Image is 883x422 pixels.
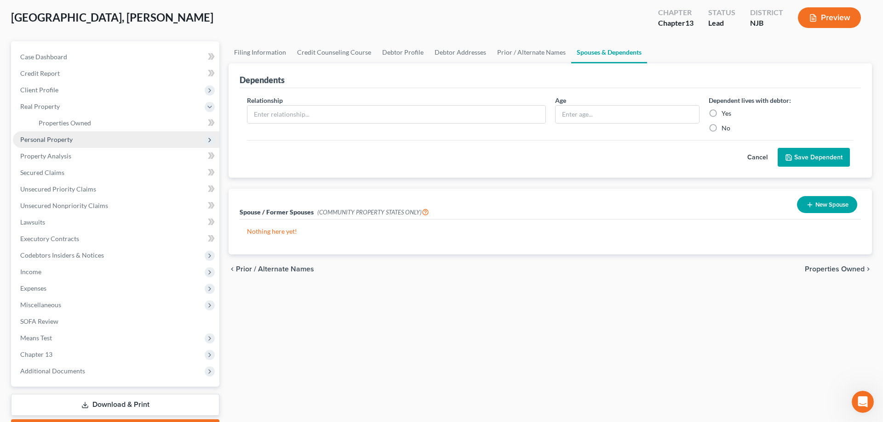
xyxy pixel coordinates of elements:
span: Additional Documents [20,367,85,375]
button: Preview [798,7,861,28]
h1: [PERSON_NAME] [45,5,104,11]
input: Enter age... [556,106,700,123]
label: Dependent lives with debtor: [709,96,791,105]
a: Case Dashboard [13,49,219,65]
span: [GEOGRAPHIC_DATA], [PERSON_NAME] [11,11,213,24]
span: Personal Property [20,135,73,143]
button: Properties Owned chevron_right [805,265,872,273]
label: No [722,124,730,133]
a: Secured Claims [13,164,219,181]
span: Miscellaneous [20,301,61,309]
a: Unsecured Priority Claims [13,181,219,197]
span: SOFA Review [20,317,58,325]
a: Property Analysis [13,148,219,164]
button: go back [6,4,23,21]
span: Credit Report [20,69,60,77]
span: Case Dashboard [20,53,67,61]
span: Means Test [20,334,52,342]
i: chevron_right [865,265,872,273]
a: Filing Information [229,41,292,63]
div: Chapter [658,7,694,18]
i: chevron_left [229,265,236,273]
div: Lead [708,18,735,28]
a: Spouses & Dependents [571,41,647,63]
span: Spouse / Former Spouses [240,208,314,216]
button: Start recording [58,300,66,308]
button: Send a message… [158,297,172,312]
button: Upload attachment [44,300,51,308]
div: Close [161,4,178,20]
input: Enter relationship... [247,106,545,123]
a: Lawsuits [13,214,219,231]
b: 🚨ATTN: [GEOGRAPHIC_DATA] of [US_STATE] [15,78,131,95]
p: Nothing here yet! [247,227,854,236]
a: Credit Report [13,65,219,82]
div: Katie says… [7,72,177,189]
div: Dependents [240,74,285,85]
span: Property Analysis [20,152,71,160]
span: Real Property [20,102,60,110]
label: Age [555,96,566,105]
button: Emoji picker [14,301,22,308]
img: Profile image for Katie [26,5,41,20]
div: The court has added a new Credit Counseling Field that we need to update upon filing. Please remo... [15,100,143,163]
a: Credit Counseling Course [292,41,377,63]
iframe: Intercom live chat [852,391,874,413]
button: Home [144,4,161,21]
span: Secured Claims [20,169,64,176]
a: Debtor Addresses [429,41,492,63]
div: Chapter [658,18,694,28]
button: Cancel [737,148,778,167]
div: Status [708,7,735,18]
label: Yes [722,109,731,118]
span: Properties Owned [805,265,865,273]
span: Executory Contracts [20,235,79,242]
span: Codebtors Insiders & Notices [20,251,104,259]
div: NJB [750,18,783,28]
button: Gif picker [29,300,36,308]
span: Income [20,268,41,276]
p: Active 3h ago [45,11,86,21]
span: Client Profile [20,86,58,94]
button: New Spouse [797,196,857,213]
a: Debtor Profile [377,41,429,63]
span: Unsecured Priority Claims [20,185,96,193]
span: Properties Owned [39,119,91,127]
div: 🚨ATTN: [GEOGRAPHIC_DATA] of [US_STATE]The court has added a new Credit Counseling Field that we n... [7,72,151,169]
button: Save Dependent [778,148,850,167]
span: Lawsuits [20,218,45,226]
a: Properties Owned [31,115,219,131]
a: Executory Contracts [13,231,219,247]
div: District [750,7,783,18]
span: Prior / Alternate Names [236,265,314,273]
span: (COMMUNITY PROPERTY STATES ONLY) [317,208,429,216]
span: Unsecured Nonpriority Claims [20,202,108,209]
span: Relationship [247,96,283,104]
a: SOFA Review [13,313,219,330]
button: chevron_left Prior / Alternate Names [229,265,314,273]
textarea: Message… [8,281,176,297]
span: 13 [685,18,694,27]
a: Unsecured Nonpriority Claims [13,197,219,214]
a: Prior / Alternate Names [492,41,571,63]
span: Chapter 13 [20,350,52,358]
div: [PERSON_NAME] • 1h ago [15,170,87,176]
a: Download & Print [11,394,219,416]
span: Expenses [20,284,46,292]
